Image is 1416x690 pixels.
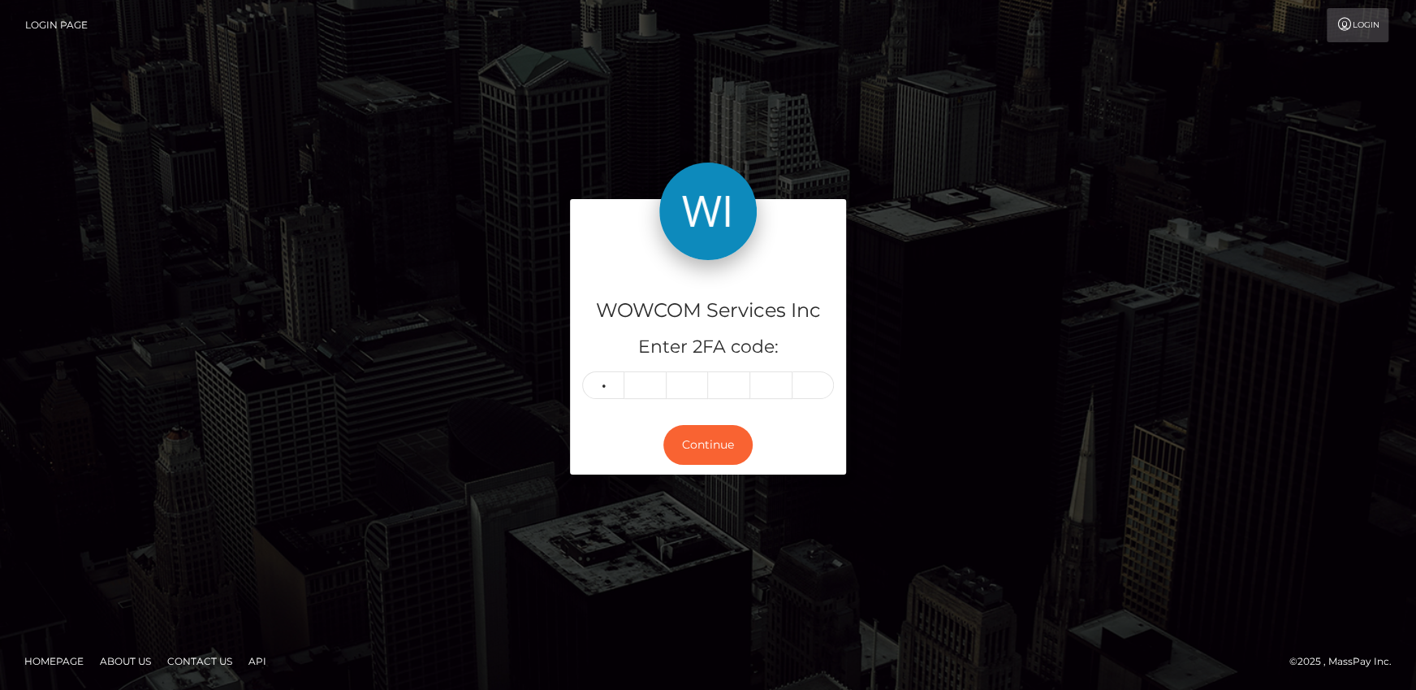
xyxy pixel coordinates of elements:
[659,163,757,260] img: WOWCOM Services Inc
[93,649,158,674] a: About Us
[582,297,834,325] h4: WOWCOM Services Inc
[582,335,834,360] h5: Enter 2FA code:
[25,8,88,42] a: Login Page
[1289,653,1404,670] div: © 2025 , MassPay Inc.
[663,425,753,465] button: Continue
[1327,8,1388,42] a: Login
[161,649,239,674] a: Contact Us
[242,649,273,674] a: API
[18,649,90,674] a: Homepage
